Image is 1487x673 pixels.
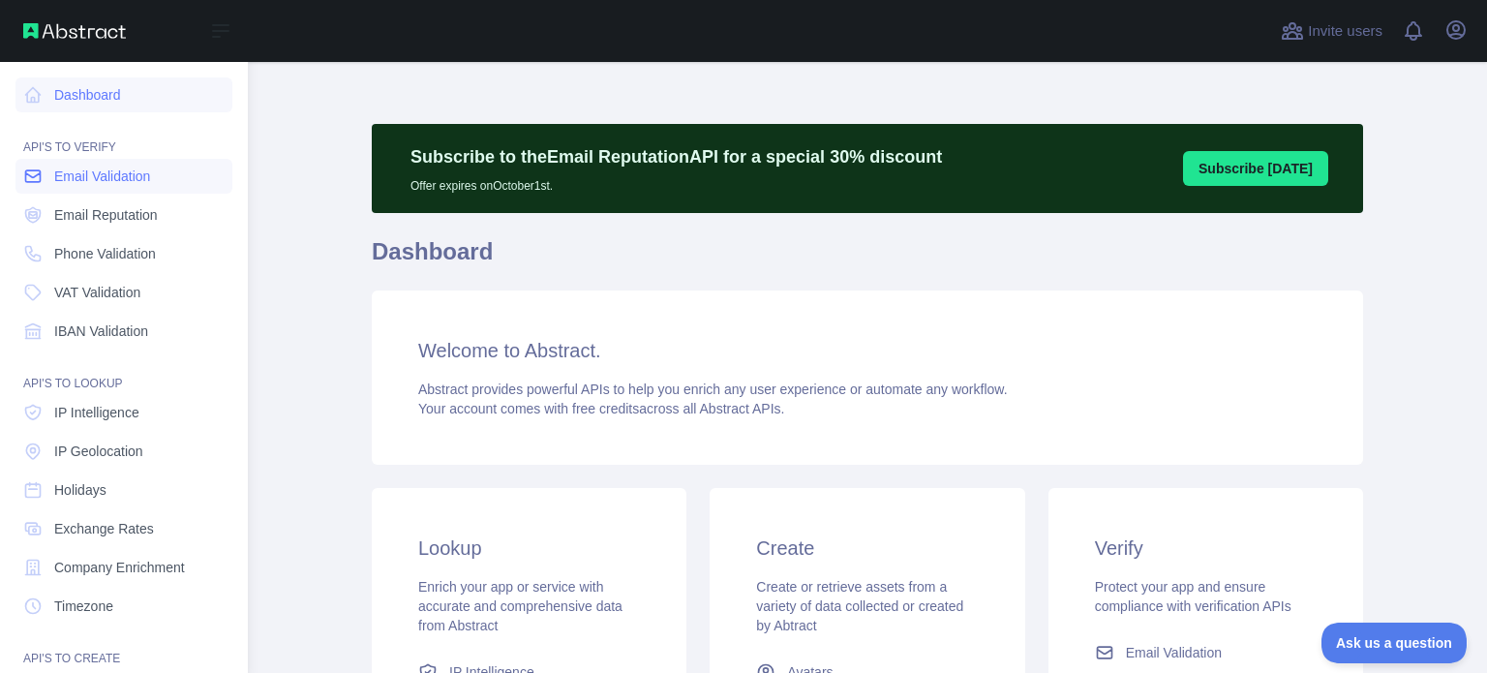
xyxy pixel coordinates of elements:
span: free credits [572,401,639,416]
span: Invite users [1308,20,1382,43]
span: Your account comes with across all Abstract APIs. [418,401,784,416]
img: Abstract API [23,23,126,39]
a: Holidays [15,473,232,507]
span: Enrich your app or service with accurate and comprehensive data from Abstract [418,579,622,633]
span: Create or retrieve assets from a variety of data collected or created by Abtract [756,579,963,633]
h1: Dashboard [372,236,1363,283]
div: API'S TO CREATE [15,627,232,666]
span: IP Intelligence [54,403,139,422]
h3: Create [756,535,978,562]
a: Email Reputation [15,198,232,232]
div: API'S TO VERIFY [15,116,232,155]
span: Phone Validation [54,244,156,263]
span: Holidays [54,480,106,500]
span: Email Validation [54,167,150,186]
span: IBAN Validation [54,321,148,341]
a: IP Intelligence [15,395,232,430]
span: Exchange Rates [54,519,154,538]
span: Company Enrichment [54,558,185,577]
a: IP Geolocation [15,434,232,469]
span: Email Reputation [54,205,158,225]
button: Subscribe [DATE] [1183,151,1328,186]
a: Phone Validation [15,236,232,271]
span: Timezone [54,597,113,616]
a: VAT Validation [15,275,232,310]
a: Dashboard [15,77,232,112]
div: API'S TO LOOKUP [15,352,232,391]
a: Email Validation [15,159,232,194]
p: Offer expires on October 1st. [410,170,942,194]
p: Subscribe to the Email Reputation API for a special 30 % discount [410,143,942,170]
span: Protect your app and ensure compliance with verification APIs [1095,579,1291,614]
span: Email Validation [1126,643,1222,662]
a: IBAN Validation [15,314,232,349]
button: Invite users [1277,15,1386,46]
span: IP Geolocation [54,442,143,461]
h3: Lookup [418,535,640,562]
h3: Verify [1095,535,1317,562]
iframe: Toggle Customer Support [1321,623,1468,663]
a: Timezone [15,589,232,624]
a: Email Validation [1087,635,1324,670]
a: Exchange Rates [15,511,232,546]
a: Company Enrichment [15,550,232,585]
span: Abstract provides powerful APIs to help you enrich any user experience or automate any workflow. [418,382,1008,397]
h3: Welcome to Abstract. [418,337,1317,364]
span: VAT Validation [54,283,140,302]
